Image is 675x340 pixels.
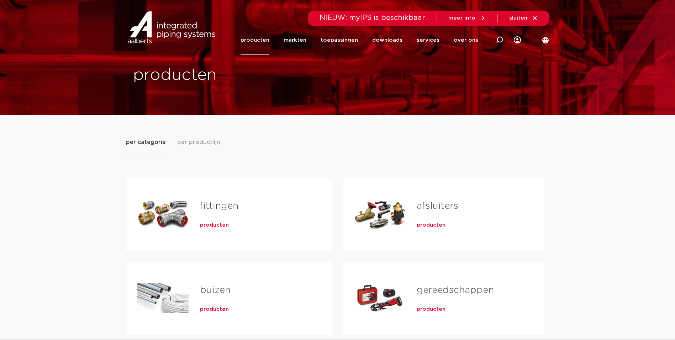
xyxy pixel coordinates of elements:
span: meer info [448,15,475,21]
a: services [417,26,439,55]
h1: producten [133,64,334,87]
a: producten [200,222,229,229]
a: meer info [448,15,486,21]
span: NIEUW: myIPS is beschikbaar [320,14,425,21]
a: gereedschappen [417,285,494,295]
div: my IPS [514,26,521,55]
a: fittingen [200,201,238,211]
span: sluiten [509,15,527,21]
nav: Menu [241,26,478,55]
a: downloads [372,26,402,55]
a: sluiten [509,15,538,21]
a: producten [417,306,445,313]
a: over ons [454,26,478,55]
a: markten [284,26,306,55]
a: buizen [200,285,231,295]
a: producten [241,26,269,55]
a: producten [417,222,445,229]
span: per productlijn [177,138,220,146]
a: producten [200,306,229,313]
a: afsluiters [417,201,458,211]
a: toepassingen [321,26,358,55]
span: per categorie [126,138,166,146]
